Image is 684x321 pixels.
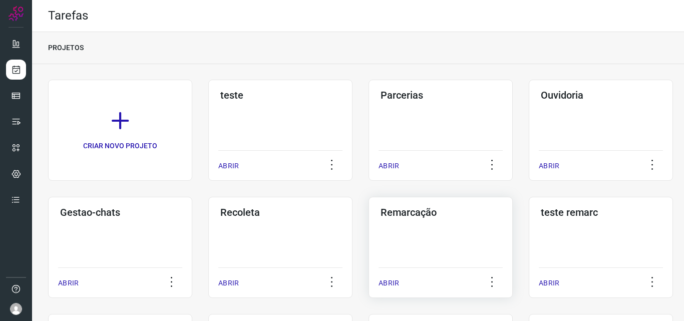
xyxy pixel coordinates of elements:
[48,9,88,23] h2: Tarefas
[379,161,399,171] p: ABRIR
[381,206,501,218] h3: Remarcação
[60,206,180,218] h3: Gestao-chats
[541,89,661,101] h3: Ouvidoria
[381,89,501,101] h3: Parcerias
[539,278,559,288] p: ABRIR
[48,43,84,53] p: PROJETOS
[83,141,157,151] p: CRIAR NOVO PROJETO
[218,278,239,288] p: ABRIR
[220,89,340,101] h3: teste
[10,303,22,315] img: avatar-user-boy.jpg
[379,278,399,288] p: ABRIR
[539,161,559,171] p: ABRIR
[9,6,24,21] img: Logo
[541,206,661,218] h3: teste remarc
[218,161,239,171] p: ABRIR
[58,278,79,288] p: ABRIR
[220,206,340,218] h3: Recoleta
